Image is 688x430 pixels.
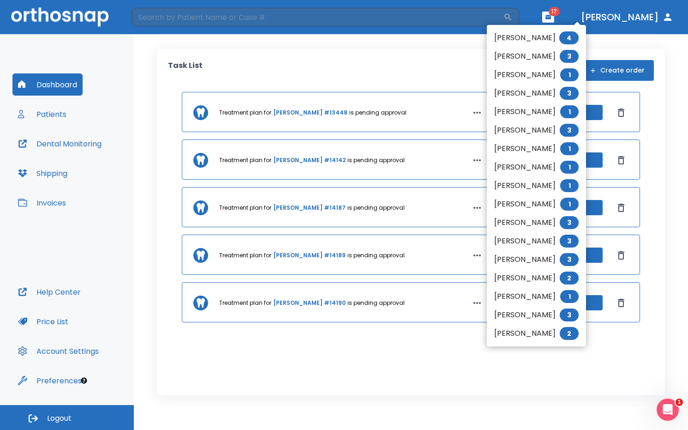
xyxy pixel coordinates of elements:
li: [PERSON_NAME] [487,103,586,121]
span: 1 [560,198,579,211]
span: 1 [560,68,579,81]
li: [PERSON_NAME] [487,139,586,158]
span: 4 [559,31,579,44]
span: 1 [676,399,683,406]
li: [PERSON_NAME] [487,324,586,343]
li: [PERSON_NAME] [487,232,586,250]
span: 3 [560,216,579,229]
span: 1 [560,142,579,155]
span: 3 [560,124,579,137]
li: [PERSON_NAME] [487,66,586,84]
li: [PERSON_NAME] [487,306,586,324]
li: [PERSON_NAME] [487,158,586,176]
li: [PERSON_NAME] [487,121,586,139]
li: [PERSON_NAME] [487,287,586,306]
li: [PERSON_NAME] [487,250,586,269]
span: 3 [560,50,579,63]
span: 1 [560,161,579,174]
span: 1 [560,179,579,192]
li: [PERSON_NAME] [487,195,586,213]
li: [PERSON_NAME] [487,29,586,47]
li: [PERSON_NAME] [487,84,586,103]
li: [PERSON_NAME] [487,269,586,287]
iframe: Intercom live chat [657,399,679,421]
span: 3 [560,253,579,266]
span: 2 [560,327,579,340]
span: 3 [560,235,579,248]
span: 3 [560,87,579,100]
li: [PERSON_NAME] [487,213,586,232]
span: 2 [560,272,579,285]
li: [PERSON_NAME] [487,47,586,66]
span: 1 [560,290,579,303]
span: 1 [560,105,579,118]
li: [PERSON_NAME] [487,176,586,195]
span: 3 [560,309,579,321]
